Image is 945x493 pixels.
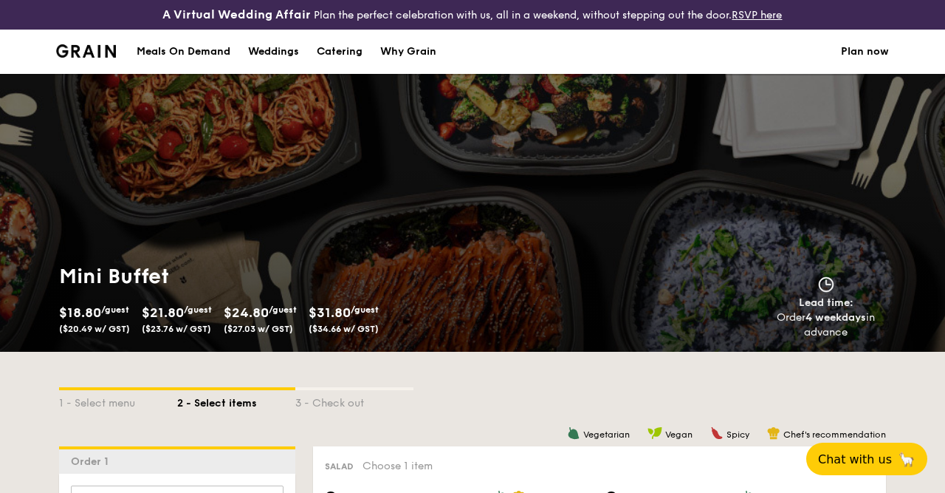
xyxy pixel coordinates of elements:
h1: Mini Buffet [59,263,467,290]
div: Meals On Demand [137,30,230,74]
div: 3 - Check out [295,390,413,411]
h4: A Virtual Wedding Affair [162,6,311,24]
span: Chef's recommendation [783,429,886,440]
span: Vegetarian [583,429,630,440]
span: Vegan [665,429,693,440]
div: Order in advance [760,310,892,340]
a: Weddings [239,30,308,74]
img: icon-clock.2db775ea.svg [815,276,837,293]
a: RSVP here [732,9,782,21]
span: ($34.66 w/ GST) [309,324,379,334]
a: Meals On Demand [128,30,239,74]
span: /guest [351,305,379,315]
a: Plan now [841,30,889,74]
div: 1 - Select menu [59,390,177,411]
span: Order 1 [71,455,114,468]
a: Logotype [56,44,116,58]
span: $24.80 [224,305,269,321]
div: Catering [317,30,362,74]
span: Choose 1 item [362,460,433,472]
span: Spicy [726,429,749,440]
button: Chat with us🦙 [806,443,927,475]
span: $31.80 [309,305,351,321]
img: icon-chef-hat.a58ddaea.svg [767,426,780,440]
img: icon-vegetarian.fe4039eb.svg [567,426,580,440]
span: /guest [184,305,212,315]
a: Catering [308,30,371,74]
img: icon-spicy.37a8142b.svg [710,426,724,440]
span: $18.80 [59,305,101,321]
span: /guest [101,305,129,315]
img: Grain [56,44,116,58]
span: Chat with us [818,452,892,466]
span: ($20.49 w/ GST) [59,324,130,334]
a: Why Grain [371,30,445,74]
span: $21.80 [142,305,184,321]
div: Why Grain [380,30,436,74]
span: 🦙 [898,451,915,468]
span: Salad [325,461,354,472]
div: 2 - Select items [177,390,295,411]
div: Weddings [248,30,299,74]
img: icon-vegan.f8ff3823.svg [647,426,662,440]
div: Plan the perfect celebration with us, all in a weekend, without stepping out the door. [157,6,787,24]
span: Lead time: [799,296,853,309]
span: ($27.03 w/ GST) [224,324,293,334]
strong: 4 weekdays [805,311,866,324]
span: ($23.76 w/ GST) [142,324,211,334]
span: /guest [269,305,297,315]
